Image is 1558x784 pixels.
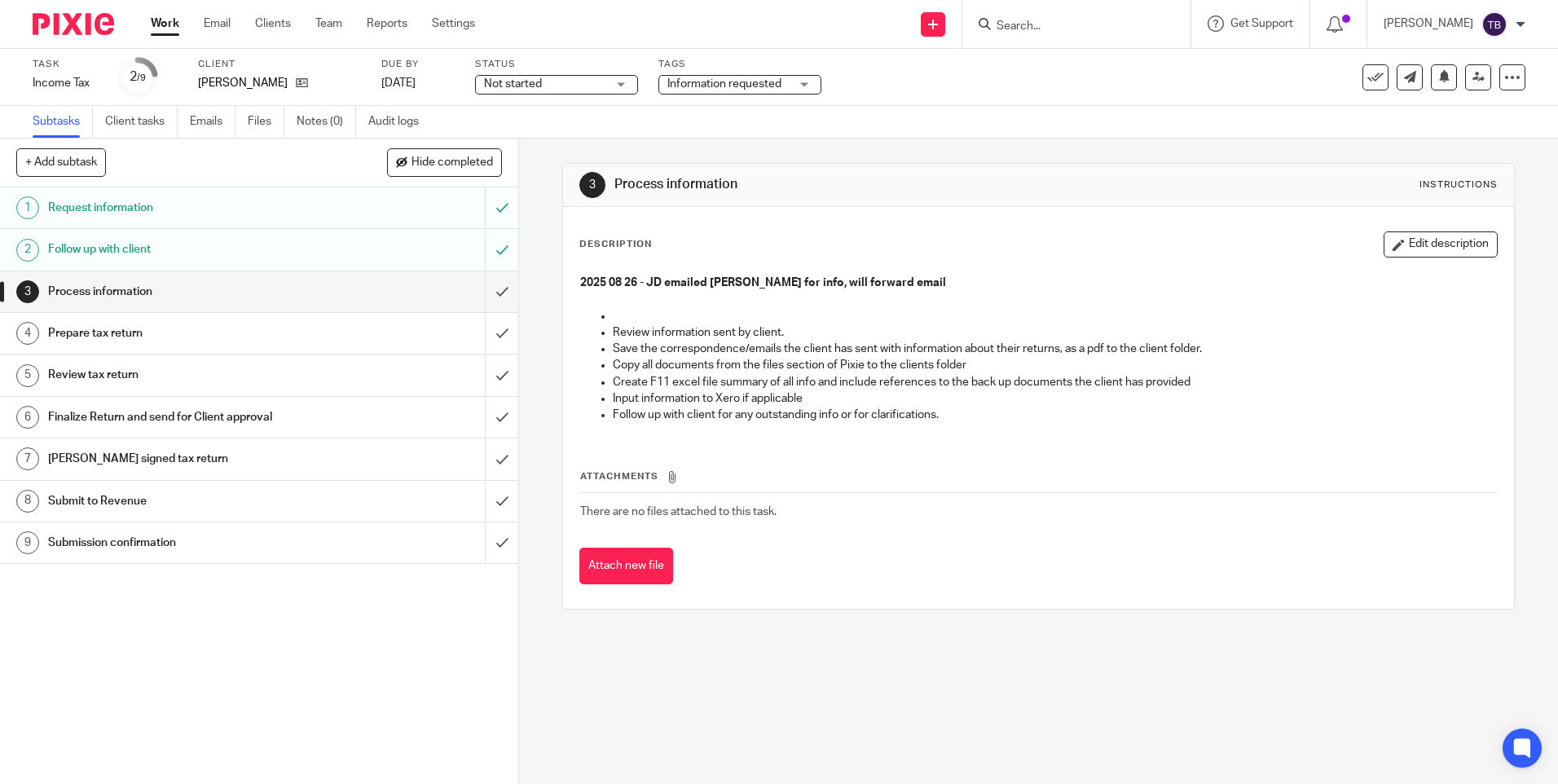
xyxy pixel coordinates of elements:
[48,280,328,304] h1: Process information
[16,447,39,470] div: 7
[580,472,658,481] span: Attachments
[105,106,178,138] a: Client tasks
[613,357,1496,373] p: Copy all documents from the files section of Pixie to the clients folder
[658,58,821,71] label: Tags
[580,506,777,518] span: There are no files attached to this task.
[613,390,1496,407] p: Input information to Xero if applicable
[613,341,1496,357] p: Save the correspondence/emails the client has sent with information about their returns, as a pdf...
[613,374,1496,390] p: Create F11 excel file summary of all info and include references to the back up documents the cli...
[667,78,781,90] span: Information requested
[198,75,288,91] p: [PERSON_NAME]
[381,77,416,89] span: [DATE]
[412,156,493,170] span: Hide completed
[190,106,235,138] a: Emails
[16,280,39,303] div: 3
[614,176,1073,193] h1: Process information
[33,13,114,35] img: Pixie
[367,15,407,32] a: Reports
[368,106,431,138] a: Audit logs
[579,238,652,251] p: Description
[48,447,328,471] h1: [PERSON_NAME] signed tax return
[48,321,328,346] h1: Prepare tax return
[33,106,93,138] a: Subtasks
[48,196,328,220] h1: Request information
[48,531,328,555] h1: Submission confirmation
[48,405,328,429] h1: Finalize Return and send for Client approval
[33,75,98,91] div: Income Tax
[16,196,39,219] div: 1
[151,15,179,32] a: Work
[16,364,39,387] div: 5
[33,58,98,71] label: Task
[613,407,1496,423] p: Follow up with client for any outstanding info or for clarifications.
[995,20,1142,34] input: Search
[16,490,39,513] div: 8
[1419,178,1498,192] div: Instructions
[16,322,39,345] div: 4
[16,148,106,176] button: + Add subtask
[579,172,605,198] div: 3
[16,406,39,429] div: 6
[1384,231,1498,258] button: Edit description
[198,58,361,71] label: Client
[387,148,502,176] button: Hide completed
[484,78,542,90] span: Not started
[1481,11,1507,37] img: svg%3E
[475,58,638,71] label: Status
[16,531,39,554] div: 9
[248,106,284,138] a: Files
[130,68,146,86] div: 2
[48,489,328,513] h1: Submit to Revenue
[16,239,39,262] div: 2
[204,15,231,32] a: Email
[137,73,146,82] small: /9
[48,237,328,262] h1: Follow up with client
[579,548,673,584] button: Attach new file
[315,15,342,32] a: Team
[580,277,946,288] strong: 2025 08 26 - JD emailed [PERSON_NAME] for info, will forward email
[381,58,455,71] label: Due by
[1230,18,1293,29] span: Get Support
[613,324,1496,341] p: Review information sent by client.
[48,363,328,387] h1: Review tax return
[255,15,291,32] a: Clients
[432,15,475,32] a: Settings
[297,106,356,138] a: Notes (0)
[1384,15,1473,32] p: [PERSON_NAME]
